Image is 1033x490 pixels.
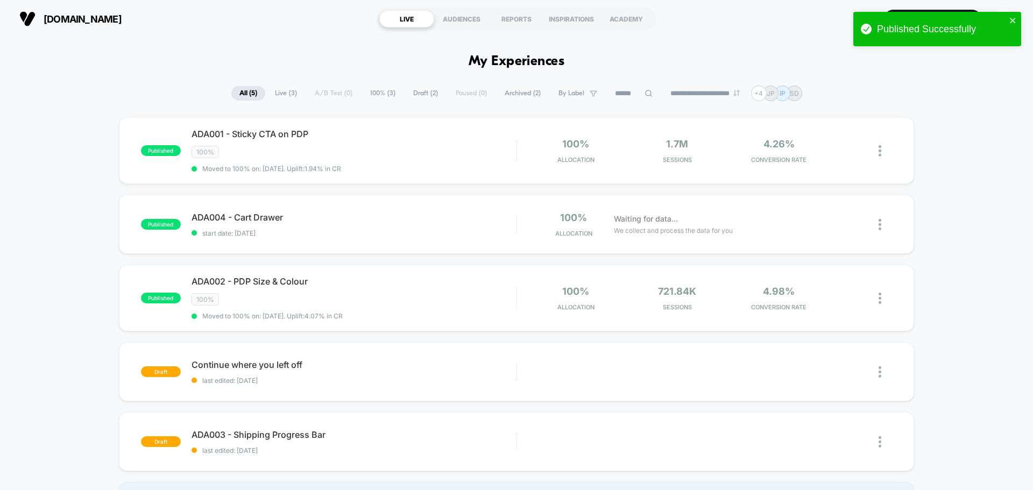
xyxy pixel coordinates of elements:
span: ADA002 - PDP Size & Colour [192,276,516,287]
button: [DOMAIN_NAME] [16,10,125,27]
div: ACADEMY [599,10,654,27]
span: Moved to 100% on: [DATE] . Uplift: 4.07% in CR [202,312,343,320]
span: CONVERSION RATE [731,303,827,311]
span: Live ( 3 ) [267,86,305,101]
span: 100% [562,138,589,150]
span: CONVERSION RATE [731,156,827,164]
img: Visually logo [19,11,36,27]
div: INSPIRATIONS [544,10,599,27]
span: ADA004 - Cart Drawer [192,212,516,223]
span: Moved to 100% on: [DATE] . Uplift: 1.94% in CR [202,165,341,173]
span: start date: [DATE] [192,229,516,237]
span: Allocation [557,156,595,164]
h1: My Experiences [469,54,565,69]
span: ADA003 - Shipping Progress Bar [192,429,516,440]
span: Waiting for data... [614,213,678,225]
span: 721.84k [658,286,696,297]
div: Published Successfully [877,24,1006,35]
div: + 4 [751,86,767,101]
span: 1.7M [666,138,688,150]
span: published [141,145,181,156]
span: last edited: [DATE] [192,377,516,385]
span: 100% [560,212,587,223]
span: 100% ( 3 ) [362,86,404,101]
span: ADA001 - Sticky CTA on PDP [192,129,516,139]
span: We collect and process the data for you [614,225,733,236]
img: close [879,436,881,448]
img: close [879,366,881,378]
button: CD [989,8,1017,30]
span: Archived ( 2 ) [497,86,549,101]
p: JP [767,89,775,97]
span: published [141,219,181,230]
span: 100% [192,293,219,306]
img: end [733,90,740,96]
button: close [1009,16,1017,26]
span: All ( 5 ) [231,86,265,101]
span: Draft ( 2 ) [405,86,446,101]
span: Allocation [557,303,595,311]
span: draft [141,436,181,447]
span: By Label [558,89,584,97]
div: CD [993,9,1014,30]
div: AUDIENCES [434,10,489,27]
span: [DOMAIN_NAME] [44,13,122,25]
div: REPORTS [489,10,544,27]
span: 100% [192,146,219,158]
span: draft [141,366,181,377]
img: close [879,293,881,304]
span: 4.98% [763,286,795,297]
img: close [879,219,881,230]
span: 100% [562,286,589,297]
span: Sessions [629,156,726,164]
p: IP [780,89,786,97]
span: Allocation [555,230,592,237]
span: Sessions [629,303,726,311]
img: close [879,145,881,157]
span: 4.26% [763,138,795,150]
span: Continue where you left off [192,359,516,370]
span: last edited: [DATE] [192,446,516,455]
div: LIVE [379,10,434,27]
p: SD [790,89,799,97]
span: published [141,293,181,303]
